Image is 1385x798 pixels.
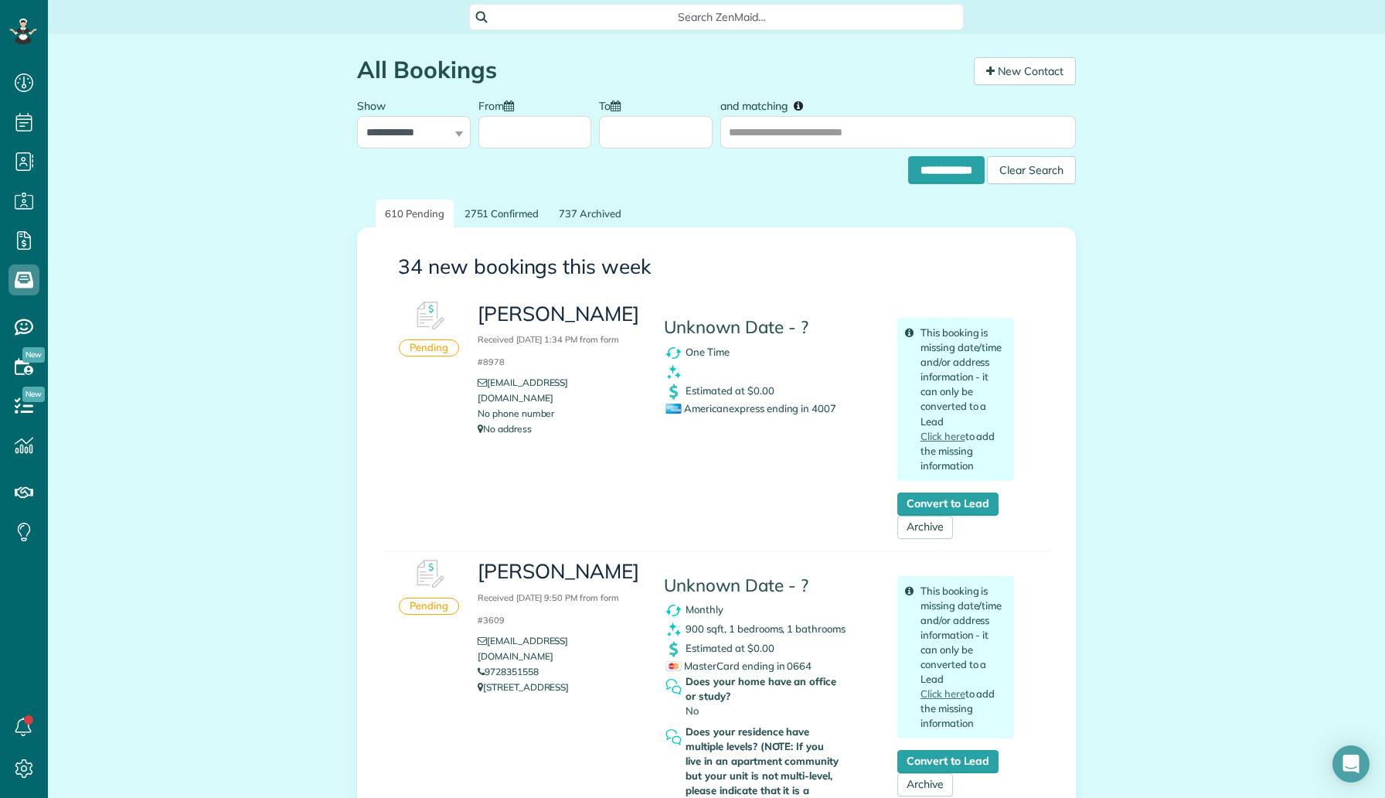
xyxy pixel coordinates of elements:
[920,687,965,700] a: Click here
[478,406,641,421] li: No phone number
[664,639,683,659] img: dollar_symbol_icon-bd8a6898b2649ec353a9eba708ae97d8d7348bddd7d2aed9b7e4bf5abd9f4af5.png
[478,592,619,626] small: Received [DATE] 9:50 PM from form #3609
[550,199,631,228] a: 737 Archived
[897,318,1014,481] div: This booking is missing date/time and/or address information - it can only be converted to a Lead...
[455,199,548,228] a: 2751 Confirmed
[720,90,814,119] label: and matching
[920,430,965,442] a: Click here
[478,421,641,437] p: No address
[974,57,1076,85] a: New Contact
[897,493,999,516] a: Convert to Lead
[22,347,45,363] span: New
[478,334,619,367] small: Received [DATE] 1:34 PM from form #8978
[664,677,683,697] img: question_symbol_icon-fa7b350da2b2fea416cef77984ae4cf4944ea5ab9e3d5925827a5d6b7129d3f6.png
[478,303,641,370] h3: [PERSON_NAME]
[399,339,459,356] div: Pending
[357,57,962,83] h1: All Bookings
[22,387,45,402] span: New
[664,382,683,401] img: dollar_symbol_icon-bd8a6898b2649ec353a9eba708ae97d8d7348bddd7d2aed9b7e4bf5abd9f4af5.png
[686,704,699,717] span: No
[1332,745,1370,783] div: Open Intercom Messenger
[686,384,774,397] span: Estimated at $0.00
[478,90,522,119] label: From
[987,159,1076,171] a: Clear Search
[686,603,723,616] span: Monthly
[897,750,999,773] a: Convert to Lead
[478,561,641,627] h3: [PERSON_NAME]
[478,635,568,662] a: [EMAIL_ADDRESS][DOMAIN_NAME]
[987,156,1076,184] div: Clear Search
[664,620,683,639] img: clean_symbol_icon-dd072f8366c07ea3eb8378bb991ecd12595f4b76d916a6f83395f9468ae6ecae.png
[478,377,568,404] a: [EMAIL_ADDRESS][DOMAIN_NAME]
[664,576,874,595] h4: Unknown Date - ?
[599,90,628,119] label: To
[665,660,812,672] span: MasterCard ending in 0664
[686,622,846,635] span: 900 sqft, 1 bedrooms, 1 bathrooms
[664,318,874,337] h4: Unknown Date - ?
[398,256,1035,278] h3: 34 new bookings this week
[897,576,1014,739] div: This booking is missing date/time and/or address information - it can only be converted to a Lead...
[664,363,683,382] img: clean_symbol_icon-dd072f8366c07ea3eb8378bb991ecd12595f4b76d916a6f83395f9468ae6ecae.png
[897,773,953,796] a: Archive
[478,680,641,695] p: [STREET_ADDRESS]
[399,598,459,615] div: Pending
[686,674,842,704] strong: Does your home have an office or study?
[664,601,683,620] img: recurrence_symbol_icon-7cc721a9f4fb8f7b0289d3d97f09a2e367b638918f1a67e51b1e7d8abe5fb8d8.png
[478,666,539,677] a: 9728351558
[897,516,953,539] a: Archive
[664,728,683,747] img: question_symbol_icon-fa7b350da2b2fea416cef77984ae4cf4944ea5ab9e3d5925827a5d6b7129d3f6.png
[686,346,730,358] span: One Time
[376,199,454,228] a: 610 Pending
[664,343,683,363] img: recurrence_symbol_icon-7cc721a9f4fb8f7b0289d3d97f09a2e367b638918f1a67e51b1e7d8abe5fb8d8.png
[406,551,452,598] img: Booking #610296
[665,402,836,414] span: Americanexpress ending in 4007
[406,293,452,339] img: Booking #610497
[686,642,774,654] span: Estimated at $0.00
